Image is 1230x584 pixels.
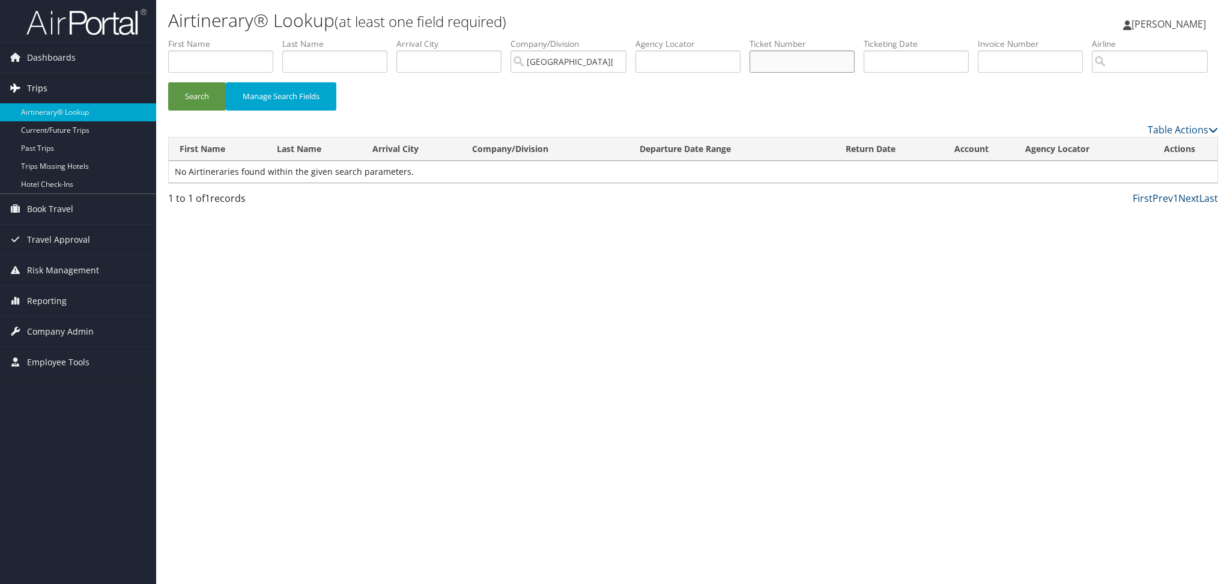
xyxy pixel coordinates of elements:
label: Agency Locator [635,38,750,50]
th: Agency Locator: activate to sort column ascending [1014,138,1153,161]
th: Actions [1153,138,1217,161]
label: Arrival City [396,38,510,50]
th: Company/Division [461,138,629,161]
label: Ticketing Date [864,38,978,50]
th: Account: activate to sort column ascending [944,138,1014,161]
span: Book Travel [27,194,73,224]
label: Airline [1092,38,1217,50]
span: Company Admin [27,317,94,347]
th: Return Date: activate to sort column ascending [835,138,944,161]
span: Travel Approval [27,225,90,255]
img: airportal-logo.png [26,8,147,36]
button: Search [168,82,226,111]
label: First Name [168,38,282,50]
label: Last Name [282,38,396,50]
th: Departure Date Range: activate to sort column ascending [629,138,835,161]
th: Arrival City: activate to sort column ascending [362,138,461,161]
a: Table Actions [1148,123,1218,136]
span: Reporting [27,286,67,316]
span: Trips [27,73,47,103]
a: Next [1178,192,1199,205]
a: Last [1199,192,1218,205]
a: Prev [1153,192,1173,205]
h1: Airtinerary® Lookup [168,8,868,33]
span: [PERSON_NAME] [1132,17,1206,31]
span: Risk Management [27,255,99,285]
label: Invoice Number [978,38,1092,50]
th: First Name: activate to sort column ascending [169,138,266,161]
span: Employee Tools [27,347,89,377]
button: Manage Search Fields [226,82,336,111]
label: Ticket Number [750,38,864,50]
small: (at least one field required) [335,11,506,31]
span: Dashboards [27,43,76,73]
a: [PERSON_NAME] [1123,6,1218,42]
a: 1 [1173,192,1178,205]
label: Company/Division [510,38,635,50]
a: First [1133,192,1153,205]
div: 1 to 1 of records [168,191,417,211]
span: 1 [205,192,210,205]
th: Last Name: activate to sort column descending [266,138,362,161]
td: No Airtineraries found within the given search parameters. [169,161,1217,183]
